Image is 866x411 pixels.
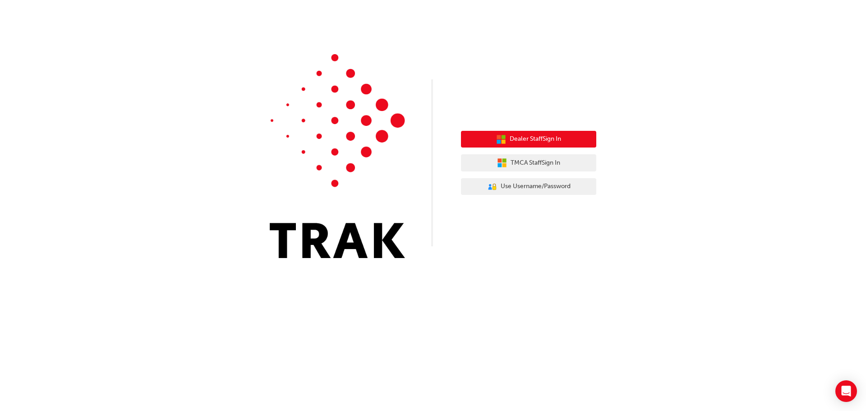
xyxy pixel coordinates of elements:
[510,134,561,144] span: Dealer Staff Sign In
[835,380,857,402] div: Open Intercom Messenger
[461,178,596,195] button: Use Username/Password
[501,181,571,192] span: Use Username/Password
[461,131,596,148] button: Dealer StaffSign In
[270,54,405,258] img: Trak
[511,158,560,168] span: TMCA Staff Sign In
[461,154,596,171] button: TMCA StaffSign In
